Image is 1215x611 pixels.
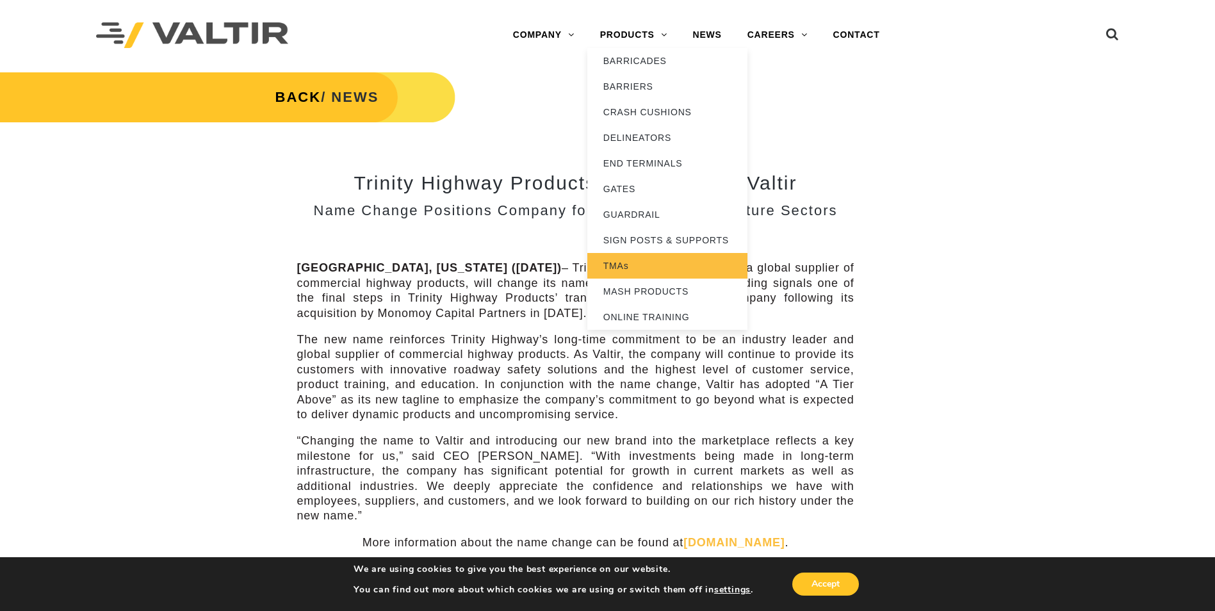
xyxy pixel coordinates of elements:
[587,125,747,151] a: DELINEATORS
[297,261,854,321] p: – Trinity Highway Products LLC, a global supplier of commercial highway products, will change its...
[354,564,753,575] p: We are using cookies to give you the best experience on our website.
[96,22,288,49] img: Valtir
[297,203,854,218] h3: Name Change Positions Company for Growth in Infrastructure Sectors
[587,48,747,74] a: BARRICADES
[820,22,893,48] a: CONTACT
[587,227,747,253] a: SIGN POSTS & SUPPORTS
[297,261,562,274] strong: [GEOGRAPHIC_DATA], [US_STATE] ([DATE])
[297,535,854,550] p: More information about the name change can be found at .
[587,176,747,202] a: GATES
[680,22,735,48] a: NEWS
[587,304,747,330] a: ONLINE TRAINING
[587,22,680,48] a: PRODUCTS
[714,584,751,596] button: settings
[792,573,859,596] button: Accept
[297,434,854,523] p: “Changing the name to Valtir and introducing our new brand into the marketplace reflects a key mi...
[500,22,587,48] a: COMPANY
[275,89,322,105] a: BACK
[735,22,820,48] a: CAREERS
[587,74,747,99] a: BARRIERS
[354,584,753,596] p: You can find out more about which cookies we are using or switch them off in .
[587,202,747,227] a: GUARDRAIL
[297,332,854,422] p: The new name reinforces Trinity Highway’s long-time commitment to be an industry leader and globa...
[297,172,854,193] h2: Trinity Highway Products to Rebrand as Valtir
[587,253,747,279] a: TMAs
[587,151,747,176] a: END TERMINALS
[683,536,785,549] a: [DOMAIN_NAME]
[587,279,747,304] a: MASH PRODUCTS
[275,89,379,105] strong: / NEWS
[587,99,747,125] a: CRASH CUSHIONS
